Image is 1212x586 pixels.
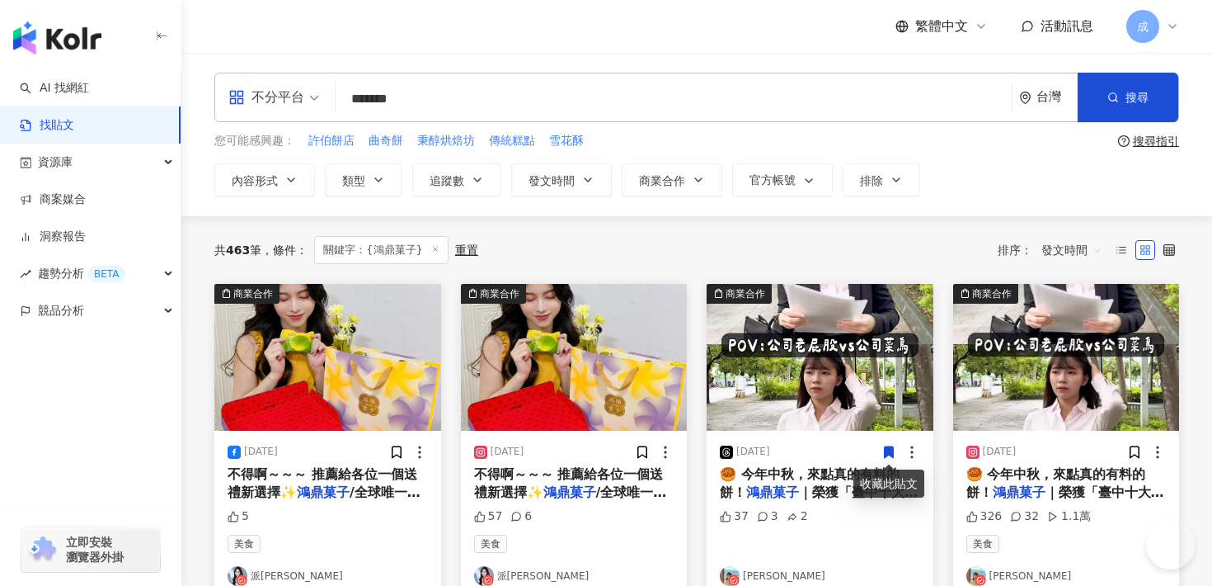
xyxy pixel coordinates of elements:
button: 商業合作 [622,163,722,196]
a: 找貼文 [20,117,74,134]
div: 台灣 [1036,90,1078,104]
img: post-image [214,284,441,431]
span: /全球唯一秘醬熟成檸檬酥✨ 口味 [228,484,420,518]
button: 排除 [843,163,920,196]
span: 傳統糕點 [489,133,535,149]
div: 57 [474,508,503,525]
button: 傳統糕點 [488,132,536,150]
img: post-image [953,284,1180,431]
button: 類型 [325,163,402,196]
span: 類型 [342,174,365,187]
mark: 鴻鼎菓子 [297,484,350,500]
span: 許伯餅店 [308,133,355,149]
span: 立即安裝 瀏覽器外掛 [66,535,124,565]
div: 商業合作 [233,286,273,302]
span: 雪花酥 [549,133,584,149]
a: KOL Avatar[PERSON_NAME] [720,566,920,586]
span: 內容形式 [232,174,278,187]
button: 追蹤數 [412,163,501,196]
span: 發文時間 [1041,237,1102,263]
div: 1.1萬 [1047,508,1091,525]
img: post-image [461,284,688,431]
span: 美食 [474,535,507,553]
div: [DATE] [244,445,278,459]
span: 發文時間 [528,174,575,187]
img: logo [13,21,101,54]
span: 追蹤數 [430,174,464,187]
span: 趨勢分析 [38,255,125,292]
div: post-image商業合作 [461,284,688,431]
img: chrome extension [26,536,59,563]
button: 雪花酥 [548,132,585,150]
span: question-circle [1118,135,1130,147]
span: rise [20,268,31,280]
span: 美食 [966,535,999,553]
span: 成 [1137,17,1149,35]
a: searchAI 找網紅 [20,80,89,97]
mark: 鴻鼎菓子 [746,484,799,500]
button: 搜尋 [1078,73,1178,122]
img: KOL Avatar [966,566,986,586]
span: 🥮 今年中秋，來點真的有料的餅！ [966,466,1146,500]
button: 秉醇烘焙坊 [416,132,476,150]
div: 重置 [455,243,478,257]
img: KOL Avatar [720,566,740,586]
div: 排序： [998,237,1111,263]
span: 繁體中文 [915,17,968,35]
img: post-image [707,284,933,431]
span: 美食 [228,535,261,553]
a: 洞察報告 [20,229,86,245]
a: 商案媒合 [20,191,86,208]
span: ｜榮獲「臺中十大伴手禮雙首獎」的 [966,484,1164,518]
div: [DATE] [736,445,770,459]
div: 6 [510,508,532,525]
span: 關鍵字：{鴻鼎菓子} [314,236,449,264]
div: 商業合作 [972,286,1012,302]
div: 32 [1010,508,1039,525]
div: 收藏此貼文 [853,470,924,498]
span: 官方帳號 [749,173,796,187]
span: environment [1019,92,1031,104]
span: 競品分析 [38,292,84,329]
div: 商業合作 [726,286,765,302]
button: 許伯餅店 [308,132,355,150]
div: 2 [787,508,808,525]
div: [DATE] [491,445,524,459]
mark: 鴻鼎菓子 [993,484,1045,500]
div: 3 [757,508,778,525]
div: 搜尋指引 [1133,135,1179,148]
div: [DATE] [983,445,1017,459]
div: 商業合作 [480,286,519,302]
div: post-image商業合作 [707,284,933,431]
img: KOL Avatar [474,566,494,586]
img: KOL Avatar [228,566,247,586]
span: 搜尋 [1125,91,1149,104]
a: KOL Avatar派[PERSON_NAME] [228,566,428,586]
span: 曲奇餅 [369,133,403,149]
div: post-image商業合作 [214,284,441,431]
span: 秉醇烘焙坊 [417,133,475,149]
button: 發文時間 [511,163,612,196]
span: 不得啊～～～ 推薦給各位一個送禮新選擇✨ [474,466,664,500]
span: 不得啊～～～ 推薦給各位一個送禮新選擇✨ [228,466,417,500]
div: 5 [228,508,249,525]
mark: 鴻鼎菓子 [543,484,596,500]
span: 排除 [860,174,883,187]
button: 內容形式 [214,163,315,196]
span: 條件 ： [261,243,308,257]
span: 活動訊息 [1041,18,1093,34]
span: 您可能感興趣： [214,133,295,149]
button: 官方帳號 [732,163,833,196]
span: 商業合作 [639,174,685,187]
button: 曲奇餅 [368,132,404,150]
a: KOL Avatar派[PERSON_NAME] [474,566,674,586]
span: ｜榮獲「臺中十大伴手禮雙首獎」的 [720,484,918,518]
div: 共 筆 [214,243,261,257]
span: 資源庫 [38,144,73,181]
div: 不分平台 [228,84,304,111]
a: chrome extension立即安裝 瀏覽器外掛 [21,527,160,572]
div: BETA [87,266,125,282]
div: 326 [966,508,1003,525]
div: 37 [720,508,749,525]
span: appstore [228,89,245,106]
